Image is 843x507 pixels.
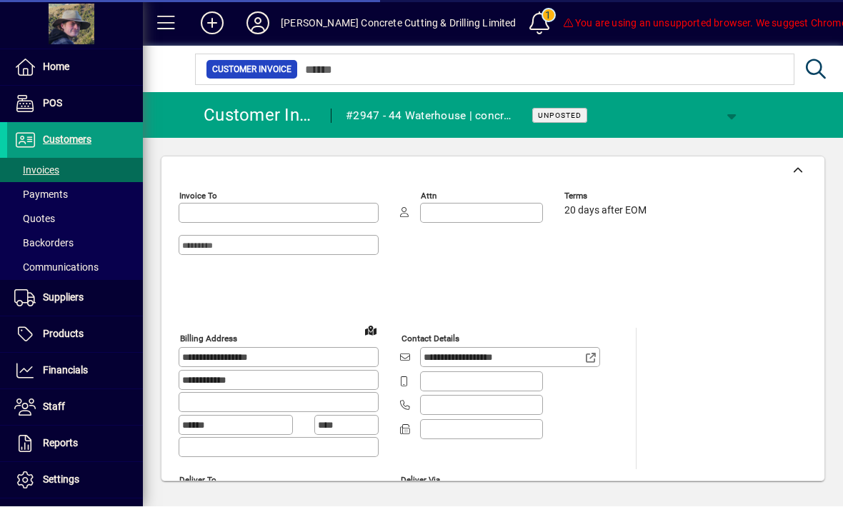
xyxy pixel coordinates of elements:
[538,111,582,121] span: Unposted
[7,463,143,498] a: Settings
[346,105,514,128] div: #2947 - 44 Waterhouse | concrete cutting
[7,207,143,231] a: Quotes
[235,11,281,36] button: Profile
[179,475,216,485] mat-label: Deliver To
[7,256,143,280] a: Communications
[43,61,69,73] span: Home
[43,438,78,449] span: Reports
[7,159,143,183] a: Invoices
[7,281,143,316] a: Suppliers
[7,231,143,256] a: Backorders
[189,11,235,36] button: Add
[281,12,517,35] div: [PERSON_NAME] Concrete Cutting & Drilling Limited
[14,165,59,176] span: Invoices
[14,238,74,249] span: Backorders
[7,390,143,426] a: Staff
[7,317,143,353] a: Products
[14,189,68,201] span: Payments
[564,206,647,217] span: 20 days after EOM
[421,191,437,201] mat-label: Attn
[14,214,55,225] span: Quotes
[401,475,440,485] mat-label: Deliver via
[204,104,316,127] div: Customer Invoice
[7,426,143,462] a: Reports
[7,353,143,389] a: Financials
[43,365,88,376] span: Financials
[43,134,91,146] span: Customers
[7,183,143,207] a: Payments
[564,192,650,201] span: Terms
[14,262,99,273] span: Communications
[43,401,65,413] span: Staff
[43,328,84,340] span: Products
[43,98,62,109] span: POS
[7,86,143,122] a: POS
[359,319,382,342] a: View on map
[43,474,79,486] span: Settings
[179,191,217,201] mat-label: Invoice To
[212,63,291,77] span: Customer Invoice
[7,50,143,86] a: Home
[43,292,84,303] span: Suppliers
